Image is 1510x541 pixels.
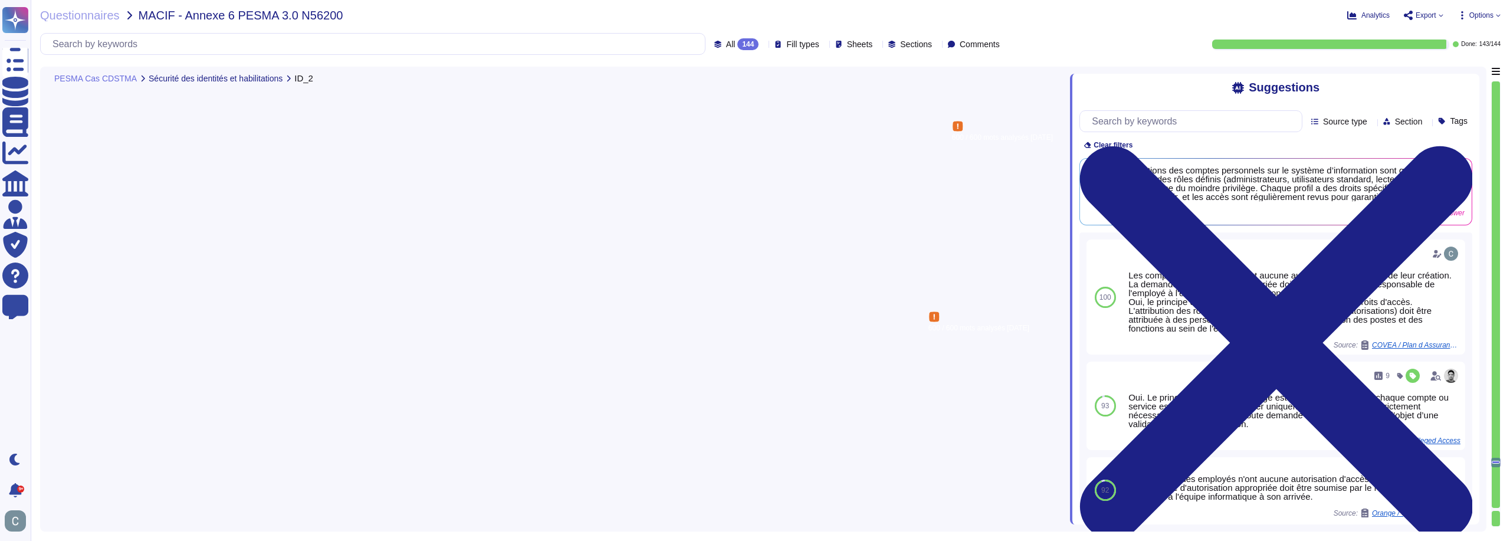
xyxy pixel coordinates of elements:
span: Export [1416,12,1436,19]
button: user [2,508,34,534]
span: Sections [900,40,932,48]
div: 144 [737,38,759,50]
div: 9+ [17,486,24,493]
span: 100 [1099,294,1111,301]
button: Analytics [1347,11,1390,20]
span: Comments [960,40,1000,48]
span: Done: [1461,41,1477,47]
span: 93 [1101,402,1109,409]
input: Search by keywords [47,34,705,54]
span: Sheets [847,40,873,48]
span: PESMA Cas CDSTMA [54,74,137,83]
span: Fill types [786,40,819,48]
span: Options [1469,12,1493,19]
span: MACIF - Annexe 6 PESMA 3.0 N56200 [139,9,343,21]
span: All [726,40,736,48]
img: user [5,510,26,532]
img: user [1444,369,1458,383]
span: 143 / 144 [1479,41,1501,47]
span: Analytics [1361,12,1390,19]
img: user [1444,247,1458,261]
span: Questionnaires [40,9,120,21]
span: ID_2 [294,74,313,83]
span: 92 [1101,487,1109,494]
input: Search by keywords [1086,111,1302,132]
span: Sécurité des identités et habilitations [149,74,283,83]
